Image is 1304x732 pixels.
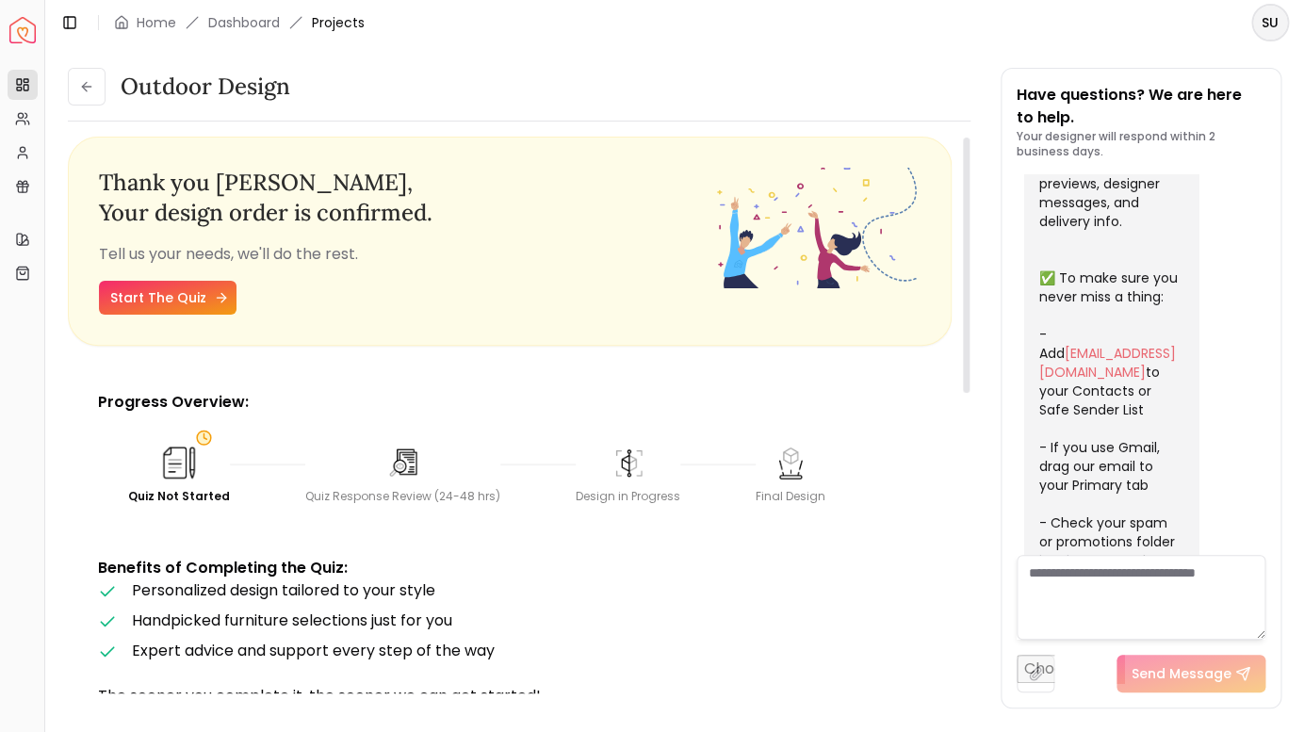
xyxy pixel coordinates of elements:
img: Quiz Response Review (24-48 hrs) [384,444,422,481]
span: Handpicked furniture selections just for you [132,610,452,631]
img: Design in Progress [610,444,647,481]
div: Final Design [756,489,825,504]
p: The sooner you complete it, the sooner we can get started! [98,685,921,708]
p: Your designer will respond within 2 business days. [1017,129,1265,159]
div: Quiz Not Started [128,489,230,504]
h3: Thank you , Your design order is confirmed. [99,168,715,228]
span: SU [1253,6,1287,40]
span: Personalized design tailored to your style [132,579,435,601]
p: Tell us your needs, we'll do the rest. [99,243,715,266]
a: Start The Quiz [99,281,236,315]
span: Expert advice and support every step of the way [132,640,495,661]
div: Quiz Response Review (24-48 hrs) [305,489,500,504]
p: Have questions? We are here to help. [1017,84,1265,129]
a: Home [137,13,176,32]
span: Projects [312,13,365,32]
img: Spacejoy Logo [9,17,36,43]
img: Quiz Not Started [158,442,200,483]
a: Dashboard [208,13,280,32]
p: Benefits of Completing the Quiz: [98,557,921,579]
img: Fun quiz start - image [715,168,921,288]
p: Progress Overview: [98,391,921,414]
div: Design in Progress [576,489,680,504]
span: [PERSON_NAME] [216,168,407,197]
button: SU [1251,4,1289,41]
a: Spacejoy [9,17,36,43]
img: Final Design [772,444,809,481]
h3: Outdoor design [121,72,290,102]
nav: breadcrumb [114,13,365,32]
a: [EMAIL_ADDRESS][DOMAIN_NAME] [1039,344,1176,382]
